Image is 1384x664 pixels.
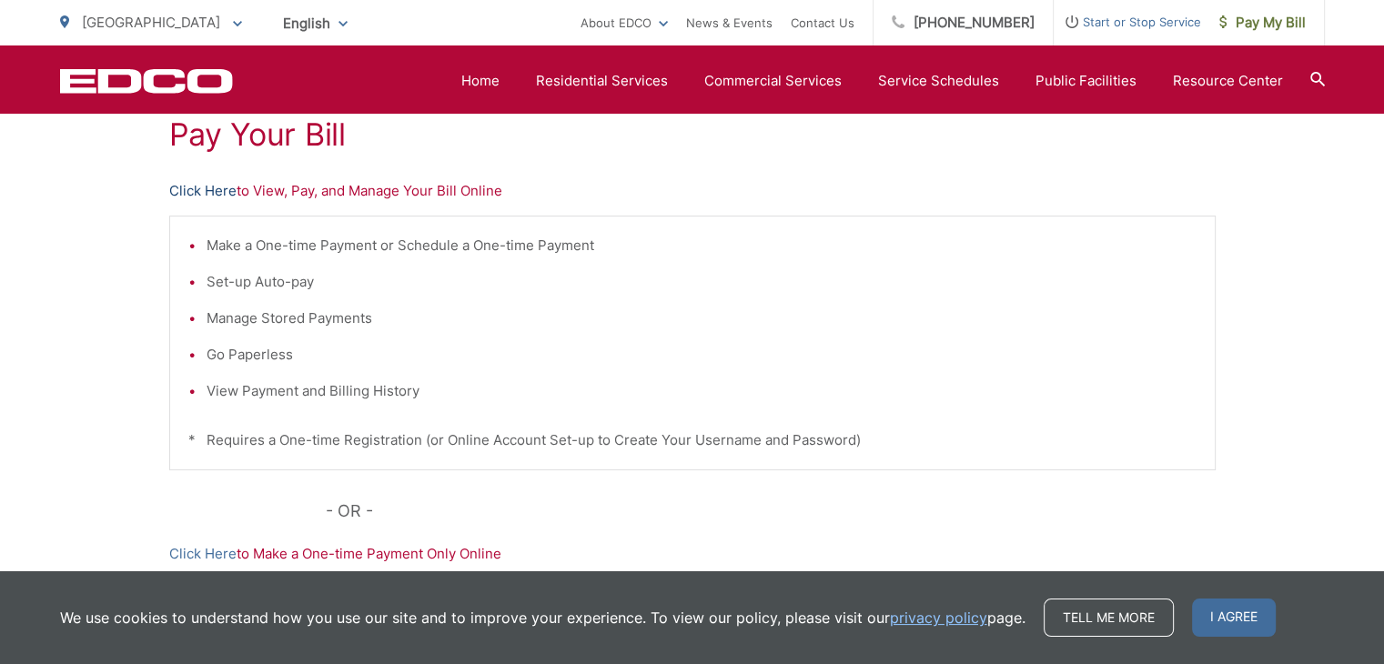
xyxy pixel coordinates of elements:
[536,70,668,92] a: Residential Services
[169,180,237,202] a: Click Here
[60,68,233,94] a: EDCD logo. Return to the homepage.
[461,70,500,92] a: Home
[1219,12,1306,34] span: Pay My Bill
[169,180,1216,202] p: to View, Pay, and Manage Your Bill Online
[207,307,1197,329] li: Manage Stored Payments
[169,116,1216,153] h1: Pay Your Bill
[1173,70,1283,92] a: Resource Center
[890,607,987,629] a: privacy policy
[207,380,1197,402] li: View Payment and Billing History
[269,7,361,39] span: English
[169,543,237,565] a: Click Here
[1035,70,1136,92] a: Public Facilities
[82,14,220,31] span: [GEOGRAPHIC_DATA]
[188,429,1197,451] p: * Requires a One-time Registration (or Online Account Set-up to Create Your Username and Password)
[207,344,1197,366] li: Go Paperless
[704,70,842,92] a: Commercial Services
[169,543,1216,565] p: to Make a One-time Payment Only Online
[60,607,1025,629] p: We use cookies to understand how you use our site and to improve your experience. To view our pol...
[686,12,773,34] a: News & Events
[878,70,999,92] a: Service Schedules
[207,271,1197,293] li: Set-up Auto-pay
[207,235,1197,257] li: Make a One-time Payment or Schedule a One-time Payment
[326,498,1216,525] p: - OR -
[791,12,854,34] a: Contact Us
[581,12,668,34] a: About EDCO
